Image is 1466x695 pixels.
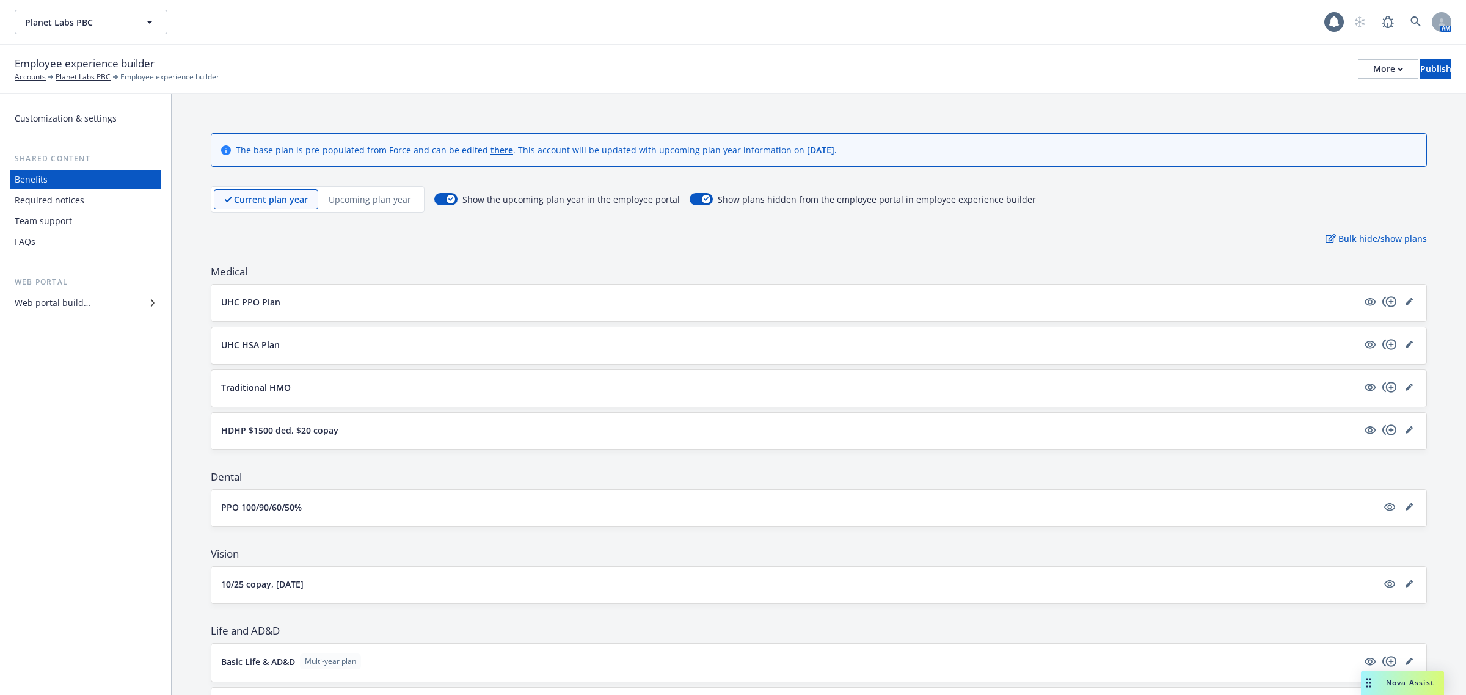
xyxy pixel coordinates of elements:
a: copyPlus [1382,380,1397,395]
button: HDHP $1500 ded, $20 copay [221,424,1358,437]
div: Benefits [15,170,48,189]
div: Drag to move [1361,671,1376,695]
a: editPencil [1402,380,1417,395]
div: Customization & settings [15,109,117,128]
span: [DATE] . [807,144,837,156]
span: Vision [211,547,1427,561]
a: copyPlus [1382,423,1397,437]
p: Basic Life & AD&D [221,655,295,668]
span: Show the upcoming plan year in the employee portal [462,193,680,206]
div: Shared content [10,153,161,165]
a: editPencil [1402,423,1417,437]
span: Show plans hidden from the employee portal in employee experience builder [718,193,1036,206]
button: UHC PPO Plan [221,296,1358,308]
div: Publish [1420,60,1451,78]
div: Web portal [10,276,161,288]
a: Web portal builder [10,293,161,313]
div: Required notices [15,191,84,210]
a: visible [1382,577,1397,591]
button: Planet Labs PBC [15,10,167,34]
button: Basic Life & AD&DMulti-year plan [221,653,1358,669]
a: Search [1404,10,1428,34]
a: FAQs [10,232,161,252]
div: More [1373,60,1403,78]
a: editPencil [1402,654,1417,669]
a: editPencil [1402,577,1417,591]
a: copyPlus [1382,654,1397,669]
a: editPencil [1402,337,1417,352]
span: Dental [211,470,1427,484]
a: visible [1363,654,1377,669]
a: Customization & settings [10,109,161,128]
a: Accounts [15,71,46,82]
button: Traditional HMO [221,381,1358,394]
a: visible [1363,294,1377,309]
p: 10/25 copay, [DATE] [221,578,304,591]
span: Nova Assist [1386,677,1434,688]
button: PPO 100/90/60/50% [221,501,1377,514]
a: copyPlus [1382,294,1397,309]
a: visible [1382,500,1397,514]
div: Web portal builder [15,293,90,313]
span: . This account will be updated with upcoming plan year information on [513,144,807,156]
span: Multi-year plan [305,656,356,667]
div: FAQs [15,232,35,252]
button: Publish [1420,59,1451,79]
span: Employee experience builder [15,56,155,71]
a: Benefits [10,170,161,189]
span: Planet Labs PBC [25,16,131,29]
p: Traditional HMO [221,381,291,394]
button: UHC HSA Plan [221,338,1358,351]
div: Team support [15,211,72,231]
p: PPO 100/90/60/50% [221,501,302,514]
span: The base plan is pre-populated from Force and can be edited [236,144,490,156]
a: editPencil [1402,294,1417,309]
a: there [490,144,513,156]
p: Upcoming plan year [329,193,411,206]
a: Team support [10,211,161,231]
p: HDHP $1500 ded, $20 copay [221,424,338,437]
span: Life and AD&D [211,624,1427,638]
p: Current plan year [234,193,308,206]
a: Planet Labs PBC [56,71,111,82]
a: editPencil [1402,500,1417,514]
a: Start snowing [1347,10,1372,34]
a: visible [1363,337,1377,352]
button: 10/25 copay, [DATE] [221,578,1377,591]
a: copyPlus [1382,337,1397,352]
a: Report a Bug [1376,10,1400,34]
span: Medical [211,264,1427,279]
button: Nova Assist [1361,671,1444,695]
a: visible [1363,423,1377,437]
p: Bulk hide/show plans [1326,232,1427,245]
p: UHC PPO Plan [221,296,280,308]
a: Required notices [10,191,161,210]
p: UHC HSA Plan [221,338,280,351]
a: visible [1363,380,1377,395]
span: Employee experience builder [120,71,219,82]
button: More [1358,59,1418,79]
